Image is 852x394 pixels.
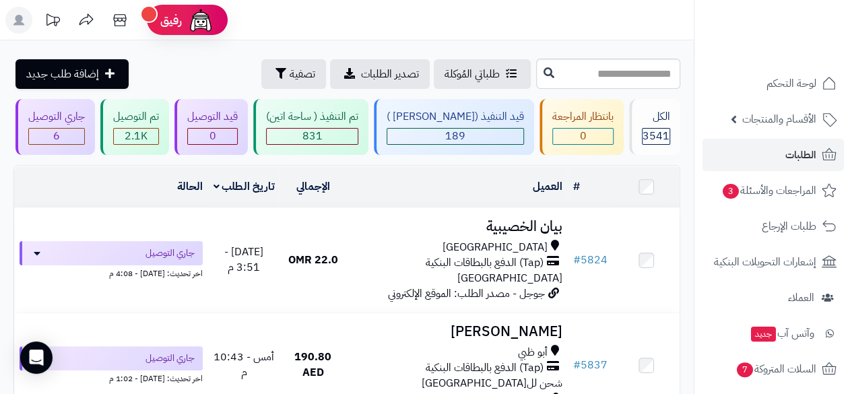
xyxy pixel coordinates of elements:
[15,59,129,89] a: إضافة طلب جديد
[426,255,544,271] span: (Tap) الدفع بالبطاقات البنكية
[114,129,158,144] div: 2065
[20,370,203,385] div: اخر تحديث: [DATE] - 1:02 م
[702,210,844,242] a: طلبات الإرجاع
[177,178,203,195] a: الحالة
[626,99,683,155] a: الكل3541
[26,66,99,82] span: إضافة طلب جديد
[518,345,548,360] span: أبو ظبي
[788,288,814,307] span: العملاء
[267,129,358,144] div: 831
[251,99,371,155] a: تم التنفيذ ( ساحة اتين) 831
[302,128,323,144] span: 831
[261,59,326,89] button: تصفية
[371,99,537,155] a: قيد التنفيذ ([PERSON_NAME] ) 189
[702,139,844,171] a: الطلبات
[737,362,753,377] span: 7
[422,375,562,391] span: شحن لل[GEOGRAPHIC_DATA]
[145,352,195,365] span: جاري التوصيل
[573,357,608,373] a: #5837
[294,349,331,381] span: 190.80 AED
[20,341,53,374] div: Open Intercom Messenger
[642,109,670,125] div: الكل
[214,349,274,381] span: أمس - 10:43 م
[643,128,669,144] span: 3541
[13,99,98,155] a: جاري التوصيل 6
[702,174,844,207] a: المراجعات والأسئلة3
[387,109,524,125] div: قيد التنفيذ ([PERSON_NAME] )
[98,99,172,155] a: تم التوصيل 2.1K
[28,109,85,125] div: جاري التوصيل
[537,99,626,155] a: بانتظار المراجعة 0
[573,178,580,195] a: #
[188,129,237,144] div: 0
[766,74,816,93] span: لوحة التحكم
[443,240,548,255] span: [GEOGRAPHIC_DATA]
[573,252,608,268] a: #5824
[785,145,816,164] span: الطلبات
[573,252,581,268] span: #
[751,327,776,341] span: جديد
[426,360,544,376] span: (Tap) الدفع بالبطاقات البنكية
[288,252,338,268] span: 22.0 OMR
[36,7,69,37] a: تحديثات المنصة
[187,7,214,34] img: ai-face.png
[266,109,358,125] div: تم التنفيذ ( ساحة اتين)
[388,286,545,302] span: جوجل - مصدر الطلب: الموقع الإلكتروني
[750,324,814,343] span: وآتس آب
[387,129,523,144] div: 189
[160,12,182,28] span: رفيق
[742,110,816,129] span: الأقسام والمنتجات
[533,178,562,195] a: العميل
[702,282,844,314] a: العملاء
[214,178,275,195] a: تاريخ الطلب
[224,244,263,275] span: [DATE] - 3:51 م
[290,66,315,82] span: تصفية
[29,129,84,144] div: 6
[702,246,844,278] a: إشعارات التحويلات البنكية
[702,353,844,385] a: السلات المتروكة7
[145,247,195,260] span: جاري التوصيل
[20,265,203,280] div: اخر تحديث: [DATE] - 4:08 م
[187,109,238,125] div: قيد التوصيل
[296,178,330,195] a: الإجمالي
[113,109,159,125] div: تم التوصيل
[714,253,816,271] span: إشعارات التحويلات البنكية
[125,128,148,144] span: 2.1K
[445,128,465,144] span: 189
[457,270,562,286] span: [GEOGRAPHIC_DATA]
[553,129,613,144] div: 0
[53,128,60,144] span: 6
[445,66,500,82] span: طلباتي المُوكلة
[702,67,844,100] a: لوحة التحكم
[735,360,816,379] span: السلات المتروكة
[209,128,216,144] span: 0
[723,184,739,199] span: 3
[580,128,587,144] span: 0
[434,59,531,89] a: طلباتي المُوكلة
[762,217,816,236] span: طلبات الإرجاع
[352,324,562,339] h3: [PERSON_NAME]
[361,66,419,82] span: تصدير الطلبات
[573,357,581,373] span: #
[172,99,251,155] a: قيد التوصيل 0
[721,181,816,200] span: المراجعات والأسئلة
[330,59,430,89] a: تصدير الطلبات
[702,317,844,350] a: وآتس آبجديد
[352,219,562,234] h3: بيان الخصيبية
[552,109,614,125] div: بانتظار المراجعة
